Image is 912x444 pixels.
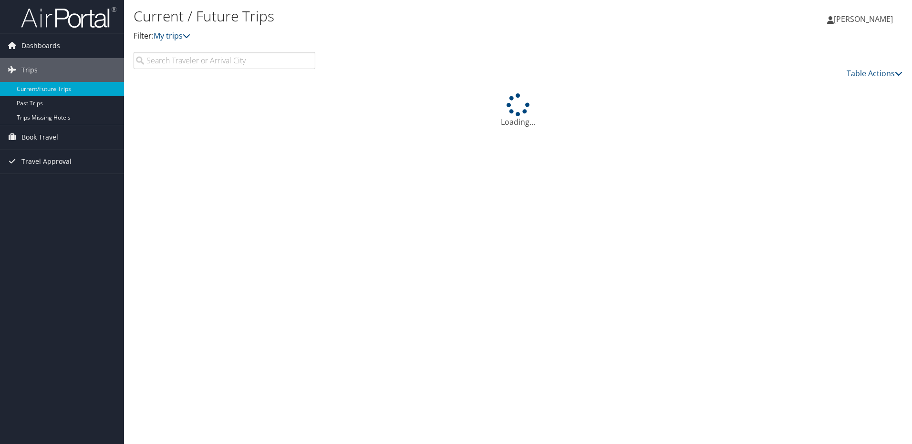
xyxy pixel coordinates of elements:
div: Loading... [134,93,902,128]
h1: Current / Future Trips [134,6,646,26]
span: Dashboards [21,34,60,58]
span: Travel Approval [21,150,72,173]
a: My trips [154,30,190,41]
a: [PERSON_NAME] [827,5,902,33]
span: Trips [21,58,38,82]
img: airportal-logo.png [21,6,116,29]
a: Table Actions [847,68,902,79]
input: Search Traveler or Arrival City [134,52,315,69]
span: [PERSON_NAME] [834,14,893,24]
p: Filter: [134,30,646,42]
span: Book Travel [21,125,58,149]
